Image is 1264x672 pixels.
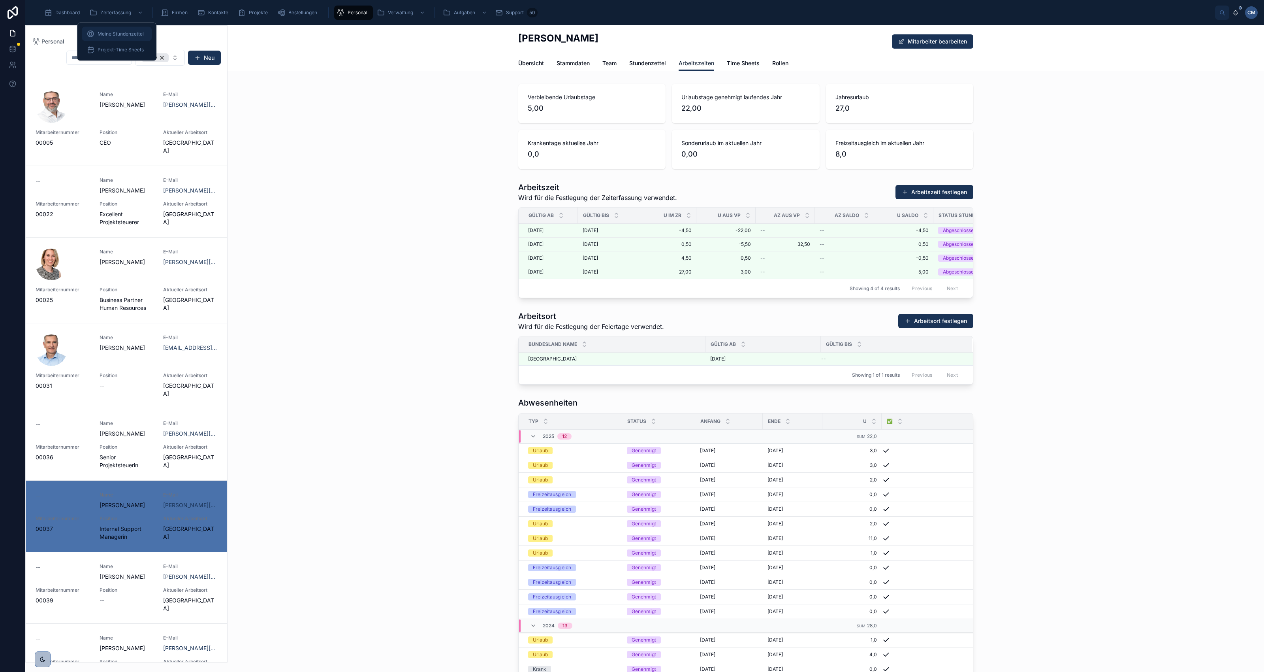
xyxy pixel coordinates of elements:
[36,382,90,390] span: 00031
[163,492,218,498] span: E-Mail
[700,477,715,483] span: [DATE]
[188,51,221,65] button: Neu
[710,356,816,362] a: [DATE]
[100,101,154,109] span: [PERSON_NAME]
[557,56,590,72] a: Stammdaten
[760,269,765,275] span: --
[135,50,185,66] button: Select Button
[528,491,617,498] a: Freizeitausgleich
[627,520,690,527] a: Genehmigt
[827,447,877,454] span: 3,0
[528,227,544,234] span: [DATE]
[583,269,598,275] span: [DATE]
[36,296,90,304] span: 00025
[583,227,598,234] span: [DATE]
[100,573,154,581] span: [PERSON_NAME]
[163,430,218,438] a: [PERSON_NAME][EMAIL_ADDRESS][DOMAIN_NAME]
[767,506,783,512] span: [DATE]
[632,564,656,571] div: Genehmigt
[820,269,824,275] span: --
[879,227,929,234] a: -4,50
[827,506,877,512] span: 0,0
[642,255,692,261] a: 4,50
[163,139,218,155] span: [GEOGRAPHIC_DATA]
[100,201,154,207] span: Position
[583,255,598,261] span: [DATE]
[767,564,783,571] span: [DATE]
[827,521,877,527] span: 2,0
[642,241,692,247] span: 0,50
[627,564,690,571] a: Genehmigt
[36,129,90,136] span: Mitarbeiternummer
[679,56,714,71] a: Arbeitszeiten
[767,550,818,556] a: [DATE]
[767,447,783,454] span: [DATE]
[163,129,218,136] span: Aktueller Arbeitsort
[820,269,869,275] a: --
[767,550,783,556] span: [DATE]
[528,549,617,557] a: Urlaub
[36,492,40,500] span: --
[388,9,413,16] span: Verwaltung
[701,269,751,275] span: 3,00
[700,579,758,585] a: [DATE]
[100,139,154,147] span: CEO
[820,227,824,234] span: --
[100,210,154,226] span: Excellent Projektsteuerer
[767,477,818,483] a: [DATE]
[938,268,1038,276] a: Abgeschlossen
[627,549,690,557] a: Genehmigt
[100,430,154,438] span: [PERSON_NAME]
[454,9,475,16] span: Aufgaben
[642,227,692,234] a: -4,50
[895,185,973,199] button: Arbeitszeit festlegen
[627,462,690,469] a: Genehmigt
[767,477,783,483] span: [DATE]
[163,420,218,427] span: E-Mail
[235,6,273,20] a: Projekte
[821,356,826,362] span: --
[158,6,193,20] a: Firmen
[767,535,783,542] span: [DATE]
[701,227,751,234] a: -22,00
[827,564,877,571] a: 0,0
[760,255,765,261] span: --
[100,453,154,469] span: Senior Projektsteuerin
[827,462,877,468] span: 3,0
[528,139,656,147] span: Krankentage aktuelles Jahr
[36,201,90,207] span: Mitarbeiternummer
[767,579,783,585] span: [DATE]
[767,535,818,542] a: [DATE]
[710,356,726,362] span: [DATE]
[100,563,154,570] span: Name
[528,241,544,247] span: [DATE]
[629,59,666,67] span: Stundenzettel
[163,515,218,522] span: Aktueller Arbeitsort
[533,491,571,498] div: Freizeitausgleich
[627,579,690,586] a: Genehmigt
[701,241,751,247] span: -5,50
[493,6,540,20] a: Support50
[528,564,617,571] a: Freizeitausgleich
[163,201,218,207] span: Aktueller Arbeitsort
[528,520,617,527] a: Urlaub
[528,579,617,586] a: Freizeitausgleich
[602,59,617,67] span: Team
[100,91,154,98] span: Name
[767,579,818,585] a: [DATE]
[701,255,751,261] span: 0,50
[827,550,877,556] span: 1,0
[249,9,268,16] span: Projekte
[100,177,154,183] span: Name
[36,515,90,522] span: Mitarbeiternummer
[528,447,617,454] a: Urlaub
[642,269,692,275] span: 27,00
[700,491,715,498] span: [DATE]
[627,491,690,498] a: Genehmigt
[700,491,758,498] a: [DATE]
[835,139,964,147] span: Freizeitausgleich im aktuellen Jahr
[760,269,810,275] a: --
[528,93,656,101] span: Verbleibende Urlaubstage
[528,356,577,362] span: [GEOGRAPHIC_DATA]
[879,269,929,275] span: 5,00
